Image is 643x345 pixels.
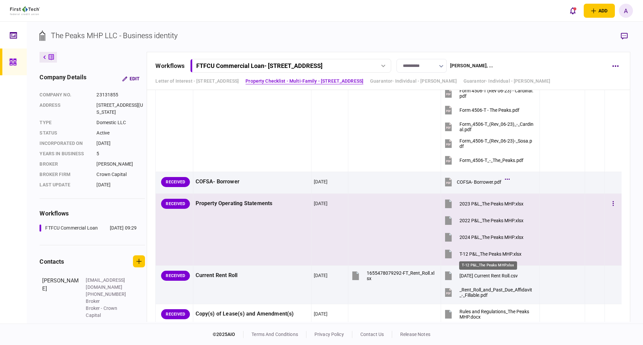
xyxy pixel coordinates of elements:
a: FTFCU Commercial Loan[DATE] 09:29 [40,225,137,232]
div: company no. [40,91,90,98]
div: Active [96,130,145,137]
div: [DATE] 09:29 [110,225,137,232]
button: A [619,4,633,18]
div: [STREET_ADDRESS][US_STATE] [96,102,145,116]
img: client company logo [10,6,40,15]
div: 23131855 [96,91,145,98]
button: 2022 P&L_The Peaks MHP.xlsx [443,213,523,228]
div: status [40,130,90,137]
button: 1655478079292-FT_Rent_Roll.xlsx [351,268,435,283]
div: Crown Capital [96,171,145,178]
button: FTFCU Commercial Loan- [STREET_ADDRESS] [190,59,391,73]
div: [PHONE_NUMBER] [86,291,129,298]
div: RECEIVED [161,177,190,187]
button: Rules and Regulations_The Peaks MHP.docx [443,307,534,322]
button: open notifications list [566,4,580,18]
button: Form 4506-T (Rev 06-23) - Cardinal.pdf [443,86,534,101]
div: Property Operating Statements [196,196,308,211]
div: 1655478079292-FT_Rent_Roll.xlsx [367,270,435,281]
a: Property Checklist - Multi-Family - [STREET_ADDRESS] [245,78,363,85]
div: [DATE] [314,178,328,185]
div: workflows [155,61,185,70]
div: [PERSON_NAME] , ... [450,62,493,69]
div: address [40,102,90,116]
div: COFSA- Borrower [196,174,308,189]
div: years in business [40,150,90,157]
div: broker firm [40,171,90,178]
div: Form_4506-T_-_The_Peaks.pdf [459,158,523,163]
div: Broker [40,161,90,168]
div: 2023 P&L_The Peaks MHP.xlsx [459,201,523,206]
button: Form_4506-T_-_The_Peaks.pdf [443,153,523,168]
div: Broker [86,298,129,305]
div: [DATE] [314,272,328,279]
div: [DATE] [96,140,145,147]
div: The Peaks MHP LLC - Business identity [51,30,177,41]
div: COFSA- Borrower.pdf [457,179,501,185]
div: T-12 P&L_The Peaks MHP.xlsx [459,261,517,270]
div: 2022 P&L_The Peaks MHP.xlsx [459,218,523,223]
div: © 2025 AIO [213,331,243,338]
div: Type [40,119,90,126]
button: T-12 P&L_The Peaks MHP.xlsx [443,246,521,261]
div: Form_4506-T_(Rev_06-23)_-_Cardinal.pdf [459,121,534,132]
div: Broker - Crown Capital [86,305,129,319]
div: FTFCU Commercial Loan [45,225,98,232]
div: last update [40,181,90,188]
div: [DATE] [314,200,328,207]
div: FTFCU Commercial Loan - [STREET_ADDRESS] [196,62,323,69]
div: Domestic LLC [96,119,145,126]
a: privacy policy [314,332,344,337]
button: Edit [117,73,145,85]
div: RECEIVED [161,199,190,209]
div: Form 4506-T (Rev 06-23) - Cardinal.pdf [459,88,534,99]
button: COFSA- Borrower.pdf [443,174,508,189]
div: workflows [40,209,145,218]
button: July 2025 Current Rent Roll.csv [443,268,518,283]
div: [PERSON_NAME] [96,161,145,168]
button: Form_4506-T_(Rev_06-23)-_Sosa.pdf [443,136,534,151]
a: terms and conditions [252,332,298,337]
a: Guarantor- Individual - [PERSON_NAME] [463,78,550,85]
div: Rules and Regulations_The Peaks MHP.docx [459,309,534,320]
div: [DATE] [96,181,145,188]
button: 2023 P&L_The Peaks MHP.xlsx [443,196,523,211]
div: incorporated on [40,140,90,147]
a: release notes [400,332,430,337]
button: 2024 P&L_The Peaks MHP.xlsx [443,230,523,245]
div: [DATE] [314,311,328,317]
button: Form_4506-T_(Rev_06-23)_-_Cardinal.pdf [443,119,534,134]
a: Guarantor- Individual - [PERSON_NAME] [370,78,457,85]
div: Form_4506-T_(Rev_06-23)-_Sosa.pdf [459,138,534,149]
div: RECEIVED [161,309,190,319]
div: July 2025 Current Rent Roll.csv [459,273,518,278]
div: Current Rent Roll [196,268,308,283]
button: _Rent_Roll_and_Past_Due_Affidavit_-_Fillable.pdf [443,285,534,300]
button: Form 4506-T - The Peaks.pdf [443,102,519,117]
div: Copy(s) of Lease(s) and Amendment(s) [196,307,308,322]
div: contacts [40,257,64,266]
a: contact us [360,332,384,337]
div: company details [40,73,86,85]
div: _Rent_Roll_and_Past_Due_Affidavit_-_Fillable.pdf [459,287,534,298]
div: [PERSON_NAME] [42,277,79,319]
div: 2024 P&L_The Peaks MHP.xlsx [459,235,523,240]
div: T-12 P&L_The Peaks MHP.xlsx [459,251,521,257]
button: open adding identity options [584,4,615,18]
div: [EMAIL_ADDRESS][DOMAIN_NAME] [86,277,129,291]
div: 5 [96,150,145,157]
a: Letter of Interest - [STREET_ADDRESS] [155,78,239,85]
div: RECEIVED [161,271,190,281]
div: Form 4506-T - The Peaks.pdf [459,107,519,113]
